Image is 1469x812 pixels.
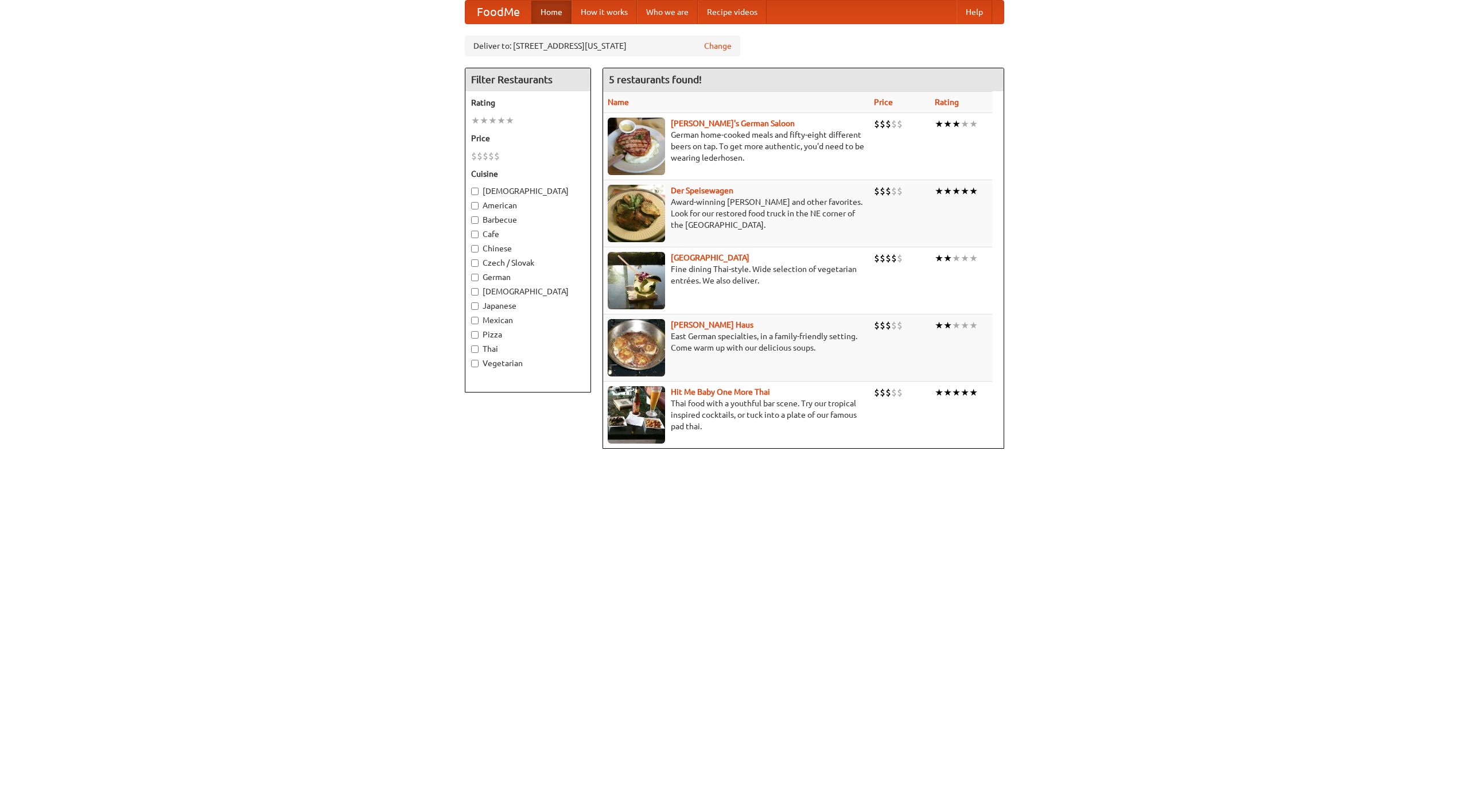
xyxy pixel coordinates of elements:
input: Mexican [471,317,479,324]
li: ★ [935,252,943,265]
li: ★ [969,252,978,265]
li: ★ [961,252,969,265]
li: $ [891,185,897,197]
h4: Filter Restaurants [465,68,590,91]
input: [DEMOGRAPHIC_DATA] [471,288,479,296]
li: ★ [961,185,969,197]
label: Cafe [471,228,585,240]
div: Deliver to: [STREET_ADDRESS][US_STATE] [465,36,740,56]
label: Chinese [471,243,585,254]
li: ★ [506,114,514,127]
li: $ [891,118,897,130]
li: $ [897,319,903,332]
a: Recipe videos [698,1,767,24]
li: ★ [935,386,943,399]
li: $ [880,185,885,197]
a: Rating [935,98,959,107]
li: $ [885,118,891,130]
li: $ [880,386,885,399]
a: Der Speisewagen [671,186,733,195]
li: ★ [969,185,978,197]
li: $ [885,319,891,332]
li: ★ [961,118,969,130]
li: ★ [961,386,969,399]
li: ★ [943,185,952,197]
li: $ [471,150,477,162]
li: $ [880,319,885,332]
a: Help [957,1,992,24]
li: ★ [952,252,961,265]
input: Thai [471,345,479,353]
li: $ [477,150,483,162]
img: babythai.jpg [608,386,665,444]
h5: Cuisine [471,168,585,180]
p: Fine dining Thai-style. Wide selection of vegetarian entrées. We also deliver. [608,263,865,286]
p: Thai food with a youthful bar scene. Try our tropical inspired cocktails, or tuck into a plate of... [608,398,865,432]
input: Vegetarian [471,360,479,367]
img: speisewagen.jpg [608,185,665,242]
label: Barbecue [471,214,585,226]
a: Change [704,40,732,52]
a: [GEOGRAPHIC_DATA] [671,253,749,262]
p: East German specialties, in a family-friendly setting. Come warm up with our delicious soups. [608,331,865,353]
li: $ [897,252,903,265]
b: [PERSON_NAME]'s German Saloon [671,119,795,128]
input: American [471,202,479,209]
label: Japanese [471,300,585,312]
li: ★ [969,118,978,130]
input: [DEMOGRAPHIC_DATA] [471,188,479,195]
input: Czech / Slovak [471,259,479,267]
li: ★ [943,386,952,399]
label: Thai [471,343,585,355]
li: ★ [935,319,943,332]
li: $ [891,319,897,332]
input: Chinese [471,245,479,252]
li: ★ [471,114,480,127]
input: Barbecue [471,216,479,224]
img: satay.jpg [608,252,665,309]
a: FoodMe [465,1,531,24]
p: Award-winning [PERSON_NAME] and other favorites. Look for our restored food truck in the NE corne... [608,196,865,231]
label: [DEMOGRAPHIC_DATA] [471,286,585,297]
li: ★ [952,386,961,399]
li: $ [874,252,880,265]
input: Japanese [471,302,479,310]
li: $ [897,185,903,197]
ng-pluralize: 5 restaurants found! [609,74,702,85]
li: $ [880,118,885,130]
li: ★ [480,114,488,127]
li: ★ [943,319,952,332]
li: $ [885,386,891,399]
li: $ [885,185,891,197]
li: ★ [488,114,497,127]
li: ★ [952,185,961,197]
a: Who we are [637,1,698,24]
li: ★ [961,319,969,332]
label: Mexican [471,314,585,326]
li: $ [494,150,500,162]
label: Czech / Slovak [471,257,585,269]
p: German home-cooked meals and fifty-eight different beers on tap. To get more authentic, you'd nee... [608,129,865,164]
li: ★ [497,114,506,127]
img: esthers.jpg [608,118,665,175]
a: Price [874,98,893,107]
li: ★ [943,252,952,265]
b: [PERSON_NAME] Haus [671,320,753,329]
label: Pizza [471,329,585,340]
li: ★ [943,118,952,130]
input: German [471,274,479,281]
img: kohlhaus.jpg [608,319,665,376]
li: $ [874,185,880,197]
input: Cafe [471,231,479,238]
li: $ [488,150,494,162]
li: $ [897,118,903,130]
li: $ [874,386,880,399]
li: ★ [935,185,943,197]
li: ★ [952,319,961,332]
li: $ [880,252,885,265]
label: [DEMOGRAPHIC_DATA] [471,185,585,197]
li: ★ [952,118,961,130]
h5: Rating [471,97,585,108]
li: ★ [969,386,978,399]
